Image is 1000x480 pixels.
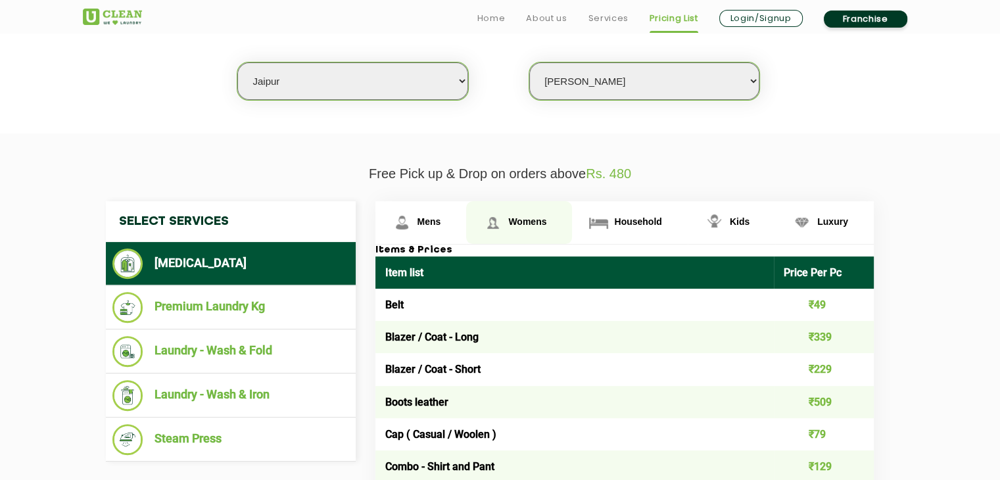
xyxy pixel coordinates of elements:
span: Womens [508,216,546,227]
td: ₹49 [774,289,874,321]
img: Laundry - Wash & Iron [112,380,143,411]
img: Household [587,211,610,234]
td: ₹339 [774,321,874,353]
li: Laundry - Wash & Fold [112,336,349,367]
h3: Items & Prices [375,245,874,256]
li: Steam Press [112,424,349,455]
img: UClean Laundry and Dry Cleaning [83,9,142,25]
h4: Select Services [106,201,356,242]
a: About us [526,11,567,26]
img: Mens [391,211,414,234]
th: Item list [375,256,774,289]
span: Rs. 480 [586,166,631,181]
a: Services [588,11,628,26]
a: Home [477,11,506,26]
p: Free Pick up & Drop on orders above [83,166,918,181]
span: Mens [417,216,441,227]
td: ₹509 [774,386,874,418]
li: Laundry - Wash & Iron [112,380,349,411]
td: Blazer / Coat - Long [375,321,774,353]
a: Franchise [824,11,907,28]
td: Belt [375,289,774,321]
a: Pricing List [650,11,698,26]
img: Premium Laundry Kg [112,292,143,323]
td: Blazer / Coat - Short [375,353,774,385]
li: [MEDICAL_DATA] [112,249,349,279]
td: ₹229 [774,353,874,385]
img: Luxury [790,211,813,234]
span: Kids [730,216,750,227]
a: Login/Signup [719,10,803,27]
img: Dry Cleaning [112,249,143,279]
th: Price Per Pc [774,256,874,289]
img: Laundry - Wash & Fold [112,336,143,367]
td: ₹79 [774,418,874,450]
img: Womens [481,211,504,234]
span: Household [614,216,661,227]
td: Boots leather [375,386,774,418]
li: Premium Laundry Kg [112,292,349,323]
span: Luxury [817,216,848,227]
img: Kids [703,211,726,234]
td: Cap ( Casual / Woolen ) [375,418,774,450]
img: Steam Press [112,424,143,455]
